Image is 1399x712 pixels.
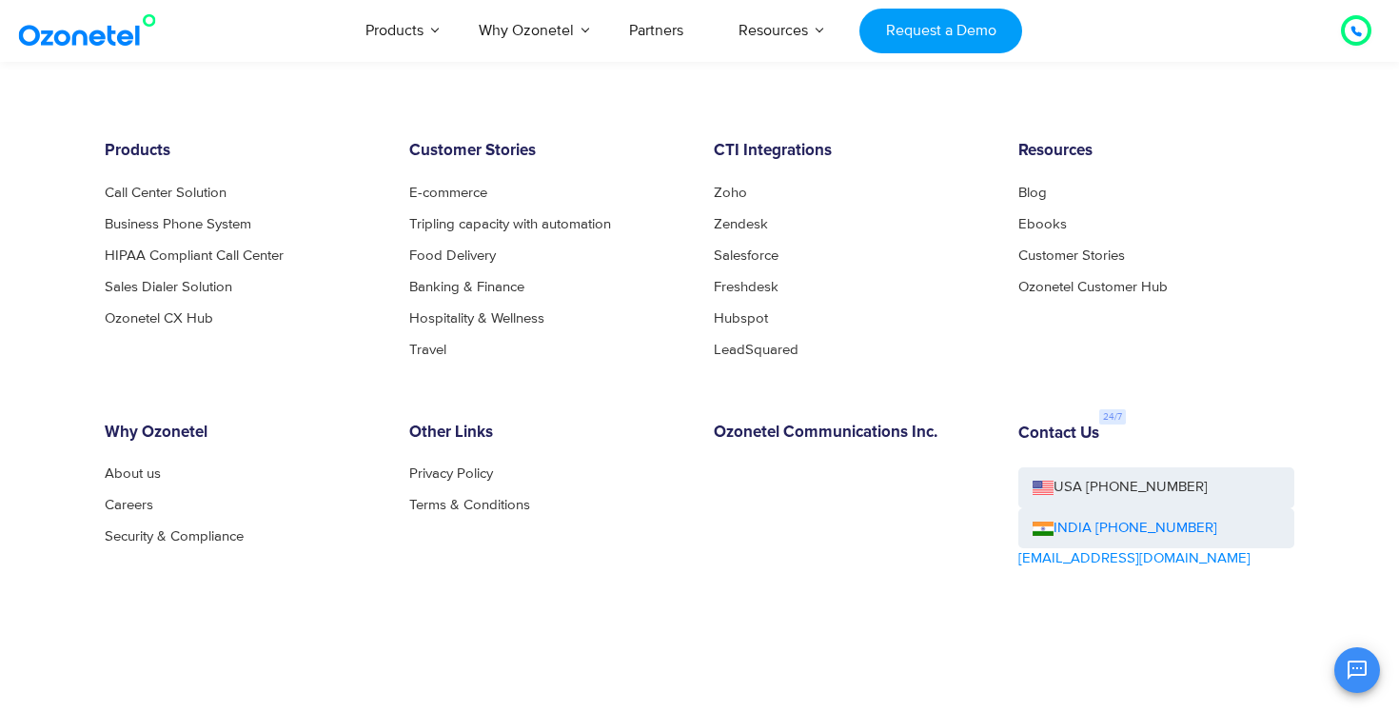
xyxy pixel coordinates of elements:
[105,142,381,161] h6: Products
[105,248,284,263] a: HIPAA Compliant Call Center
[409,466,493,481] a: Privacy Policy
[714,217,768,231] a: Zendesk
[1018,142,1294,161] h6: Resources
[409,498,530,512] a: Terms & Conditions
[1033,518,1217,540] a: INDIA [PHONE_NUMBER]
[1018,248,1125,263] a: Customer Stories
[105,217,251,231] a: Business Phone System
[105,424,381,443] h6: Why Ozonetel
[1018,280,1168,294] a: Ozonetel Customer Hub
[105,311,213,326] a: Ozonetel CX Hub
[105,466,161,481] a: About us
[105,529,244,544] a: Security & Compliance
[714,343,798,357] a: LeadSquared
[1033,481,1054,495] img: us-flag.png
[409,248,496,263] a: Food Delivery
[409,186,487,200] a: E-commerce
[1018,467,1294,508] a: USA [PHONE_NUMBER]
[1018,217,1067,231] a: Ebooks
[1018,425,1099,444] h6: Contact Us
[714,280,778,294] a: Freshdesk
[714,142,990,161] h6: CTI Integrations
[1018,186,1047,200] a: Blog
[859,9,1022,53] a: Request a Demo
[409,311,544,326] a: Hospitality & Wellness
[1334,647,1380,693] button: Open chat
[409,217,611,231] a: Tripling capacity with automation
[714,311,768,326] a: Hubspot
[409,424,685,443] h6: Other Links
[1033,522,1054,536] img: ind-flag.png
[1018,548,1251,570] a: [EMAIL_ADDRESS][DOMAIN_NAME]
[714,186,747,200] a: Zoho
[714,424,990,443] h6: Ozonetel Communications Inc.
[409,142,685,161] h6: Customer Stories
[105,186,227,200] a: Call Center Solution
[105,280,232,294] a: Sales Dialer Solution
[714,248,778,263] a: Salesforce
[409,280,524,294] a: Banking & Finance
[409,343,446,357] a: Travel
[105,498,153,512] a: Careers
